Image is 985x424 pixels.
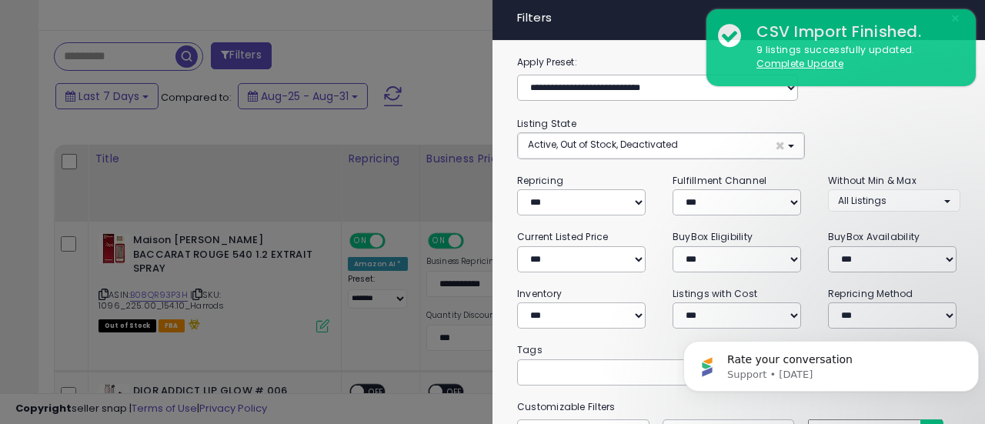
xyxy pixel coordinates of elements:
[506,399,972,416] small: Customizable Filters
[517,287,562,300] small: Inventory
[828,287,913,300] small: Repricing Method
[944,8,967,29] button: ×
[673,287,757,300] small: Listings with Cost
[517,174,563,187] small: Repricing
[517,117,576,130] small: Listing State
[528,138,678,151] span: Active, Out of Stock, Deactivated
[673,230,753,243] small: BuyBox Eligibility
[677,309,985,416] iframe: Intercom notifications message
[745,21,964,43] div: CSV Import Finished.
[517,230,608,243] small: Current Listed Price
[950,8,960,29] span: ×
[673,174,766,187] small: Fulfillment Channel
[775,138,785,154] span: ×
[506,342,972,359] small: Tags
[745,43,964,72] div: 9 listings successfully updated.
[838,194,886,207] span: All Listings
[828,189,960,212] button: All Listings
[506,54,972,71] label: Apply Preset:
[517,12,960,25] h4: Filters
[518,133,804,159] button: Active, Out of Stock, Deactivated ×
[828,174,917,187] small: Without Min & Max
[828,230,920,243] small: BuyBox Availability
[756,57,843,70] u: Complete Update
